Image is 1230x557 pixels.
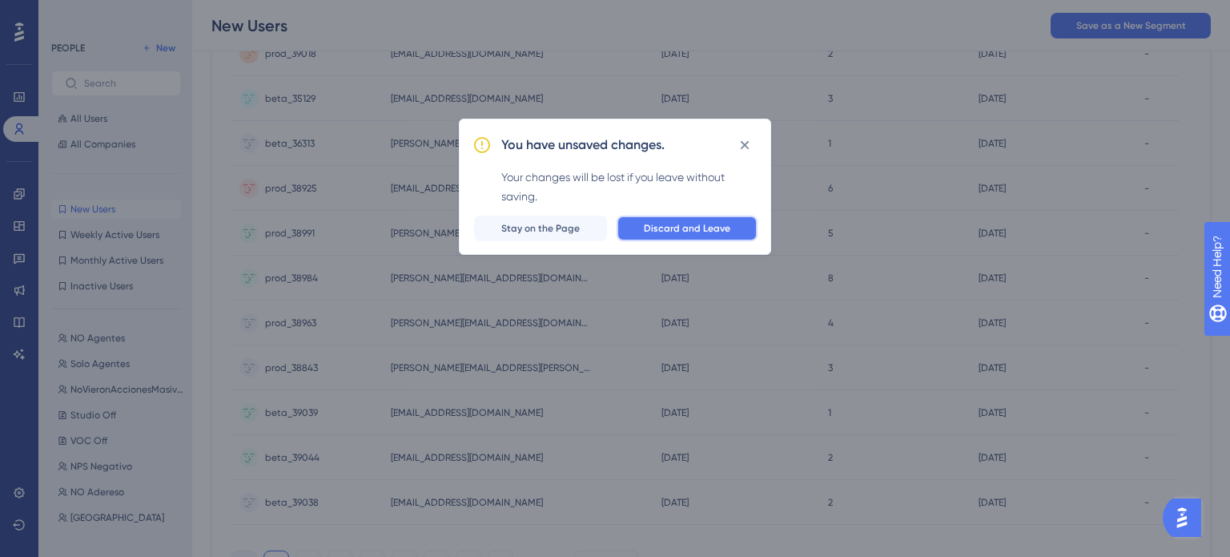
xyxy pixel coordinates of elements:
[38,4,100,23] span: Need Help?
[501,168,758,206] div: Your changes will be lost if you leave without saving.
[644,222,730,235] span: Discard and Leave
[501,135,665,155] h2: You have unsaved changes.
[1163,494,1211,542] iframe: UserGuiding AI Assistant Launcher
[501,222,580,235] span: Stay on the Page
